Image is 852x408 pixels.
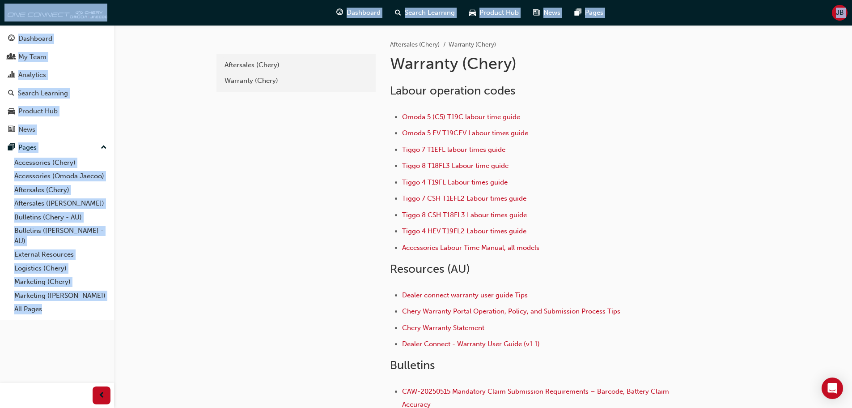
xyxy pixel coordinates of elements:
[8,144,15,152] span: pages-icon
[402,211,527,219] a: Tiggo 8 CSH T18FL3 Labour times guide
[11,183,110,197] a: Aftersales (Chery)
[402,340,540,348] a: Dealer Connect - Warranty User Guide (v1.1)
[543,8,560,18] span: News
[568,4,610,22] a: pages-iconPages
[4,139,110,156] button: Pages
[402,146,505,154] a: Tiggo 7 T1EFL labour times guide
[18,34,52,44] div: Dashboard
[4,4,107,21] img: oneconnect
[402,244,539,252] a: Accessories Labour Time Manual, all models
[11,275,110,289] a: Marketing (Chery)
[18,142,37,153] div: Pages
[225,60,368,70] div: Aftersales (Chery)
[11,197,110,210] a: Aftersales ([PERSON_NAME])
[329,4,388,22] a: guage-iconDashboard
[402,291,528,299] a: Dealer connect warranty user guide Tips
[575,7,581,18] span: pages-icon
[18,88,68,99] div: Search Learning
[405,8,455,18] span: Search Learning
[18,106,58,116] div: Product Hub
[4,30,110,47] a: Dashboard
[390,358,435,372] span: Bulletins
[822,378,843,399] div: Open Intercom Messenger
[402,307,620,315] a: Chery Warranty Portal Operation, Policy, and Submission Process Tips
[395,7,401,18] span: search-icon
[526,4,568,22] a: news-iconNews
[225,76,368,86] div: Warranty (Chery)
[18,125,35,135] div: News
[8,107,15,116] span: car-icon
[469,7,476,18] span: car-icon
[402,113,520,121] a: Omoda 5 (C5) T19C labour time guide
[18,70,46,80] div: Analytics
[336,7,343,18] span: guage-icon
[4,121,110,138] a: News
[11,302,110,316] a: All Pages
[388,4,462,22] a: search-iconSearch Learning
[8,35,15,43] span: guage-icon
[390,41,440,48] a: Aftersales (Chery)
[11,248,110,262] a: External Resources
[11,210,110,224] a: Bulletins (Chery - AU)
[8,90,14,98] span: search-icon
[8,53,15,61] span: people-icon
[220,57,372,73] a: Aftersales (Chery)
[390,262,470,276] span: Resources (AU)
[8,71,15,79] span: chart-icon
[402,324,484,332] a: Chery Warranty Statement
[533,7,540,18] span: news-icon
[11,169,110,183] a: Accessories (Omoda Jaecoo)
[220,73,372,89] a: Warranty (Chery)
[8,126,15,134] span: news-icon
[18,52,47,62] div: My Team
[11,289,110,303] a: Marketing ([PERSON_NAME])
[4,85,110,102] a: Search Learning
[402,178,508,186] a: Tiggo 4 T19FL Labour times guide
[390,84,515,98] span: Labour operation codes
[11,156,110,170] a: Accessories (Chery)
[98,390,105,401] span: prev-icon
[402,162,509,170] a: Tiggo 8 T18FL3 Labour time guide
[4,103,110,120] a: Product Hub
[449,40,496,50] li: Warranty (Chery)
[836,8,844,18] span: JB
[4,67,110,83] a: Analytics
[402,194,526,202] a: Tiggo 7 CSH T1EFL2 Labour times guide
[390,54,683,73] h1: Warranty (Chery)
[479,8,519,18] span: Product Hub
[4,49,110,65] a: My Team
[101,142,107,154] span: up-icon
[11,224,110,248] a: Bulletins ([PERSON_NAME] - AU)
[832,5,848,21] button: JB
[4,29,110,139] button: DashboardMy TeamAnalyticsSearch LearningProduct HubNews
[11,262,110,275] a: Logistics (Chery)
[402,129,528,137] a: Omoda 5 EV T19CEV Labour times guide
[585,8,603,18] span: Pages
[347,8,381,18] span: Dashboard
[462,4,526,22] a: car-iconProduct Hub
[402,227,526,235] a: Tiggo 4 HEV T19FL2 Labour times guide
